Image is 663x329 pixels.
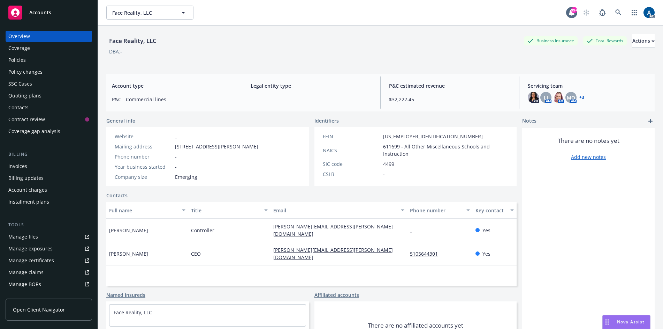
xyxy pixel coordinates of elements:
[175,153,177,160] span: -
[8,43,30,54] div: Coverage
[567,94,575,101] span: MQ
[579,6,593,20] a: Start snowing
[8,66,43,78] div: Policy changes
[6,31,92,42] a: Overview
[8,196,49,207] div: Installment plans
[109,250,148,257] span: [PERSON_NAME]
[115,133,172,140] div: Website
[6,267,92,278] a: Manage claims
[6,3,92,22] a: Accounts
[389,96,511,103] span: $32,222.45
[106,192,128,199] a: Contacts
[8,243,53,254] div: Manage exposures
[6,291,92,302] a: Summary of insurance
[475,207,506,214] div: Key contact
[8,267,44,278] div: Manage claims
[571,153,606,161] a: Add new notes
[314,291,359,299] a: Affiliated accounts
[191,250,201,257] span: CEO
[112,9,173,16] span: Face Reality, LLC
[627,6,641,20] a: Switch app
[8,126,60,137] div: Coverage gap analysis
[251,96,372,103] span: -
[6,279,92,290] a: Manage BORs
[323,170,380,178] div: CSLB
[407,202,473,219] button: Phone number
[632,34,655,47] div: Actions
[115,173,172,181] div: Company size
[188,202,270,219] button: Title
[29,10,51,15] span: Accounts
[583,36,627,45] div: Total Rewards
[6,196,92,207] a: Installment plans
[115,143,172,150] div: Mailing address
[6,102,92,113] a: Contacts
[106,36,159,45] div: Face Reality, LLC
[106,291,145,299] a: Named insureds
[6,255,92,266] a: Manage certificates
[314,117,339,124] span: Identifiers
[8,78,32,89] div: SSC Cases
[8,255,54,266] div: Manage certificates
[6,90,92,101] a: Quoting plans
[323,133,380,140] div: FEIN
[106,202,188,219] button: Full name
[602,315,650,329] button: Nova Assist
[522,117,536,125] span: Notes
[8,161,27,172] div: Invoices
[8,102,29,113] div: Contacts
[115,153,172,160] div: Phone number
[270,202,407,219] button: Email
[6,243,92,254] a: Manage exposures
[323,147,380,154] div: NAICS
[6,184,92,196] a: Account charges
[251,82,372,89] span: Legal entity type
[114,309,152,316] a: Face Reality, LLC
[389,82,511,89] span: P&C estimated revenue
[109,227,148,234] span: [PERSON_NAME]
[191,207,260,214] div: Title
[528,92,539,103] img: photo
[383,160,394,168] span: 4499
[632,34,655,48] button: Actions
[115,163,172,170] div: Year business started
[595,6,609,20] a: Report a Bug
[6,66,92,78] a: Policy changes
[106,6,193,20] button: Face Reality, LLC
[383,170,385,178] span: -
[6,43,92,54] a: Coverage
[6,221,92,228] div: Tools
[571,7,577,13] div: 99+
[473,202,517,219] button: Key contact
[8,54,26,66] div: Policies
[273,223,393,237] a: [PERSON_NAME][EMAIL_ADDRESS][PERSON_NAME][DOMAIN_NAME]
[112,96,234,103] span: P&C - Commercial lines
[6,54,92,66] a: Policies
[6,231,92,242] a: Manage files
[6,114,92,125] a: Contract review
[558,137,619,145] span: There are no notes yet
[544,94,548,101] span: LI
[8,31,30,42] div: Overview
[175,163,177,170] span: -
[553,92,564,103] img: photo
[8,184,47,196] div: Account charges
[482,250,490,257] span: Yes
[6,151,92,158] div: Billing
[383,143,509,158] span: 611699 - All Other Miscellaneous Schools and Instruction
[6,173,92,184] a: Billing updates
[106,117,136,124] span: General info
[273,207,397,214] div: Email
[528,82,649,89] span: Servicing team
[8,291,61,302] div: Summary of insurance
[8,173,44,184] div: Billing updates
[109,207,178,214] div: Full name
[646,117,655,125] a: add
[8,90,41,101] div: Quoting plans
[175,143,258,150] span: [STREET_ADDRESS][PERSON_NAME]
[383,133,483,140] span: [US_EMPLOYER_IDENTIFICATION_NUMBER]
[323,160,380,168] div: SIC code
[191,227,214,234] span: Controller
[112,82,234,89] span: Account type
[643,7,655,18] img: photo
